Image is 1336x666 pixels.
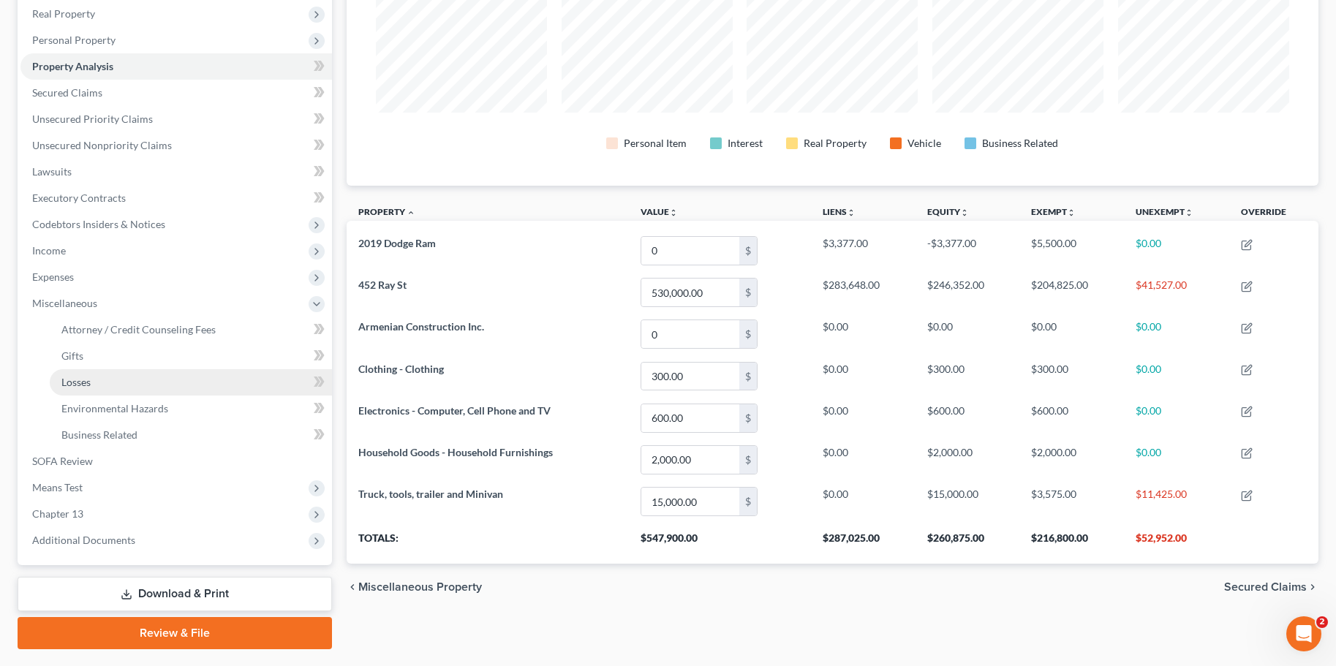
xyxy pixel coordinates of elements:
a: Unexemptunfold_more [1136,206,1193,217]
a: Property Analysis [20,53,332,80]
span: Codebtors Insiders & Notices [32,218,165,230]
td: $41,527.00 [1124,272,1229,314]
span: 2019 Dodge Ram [358,237,436,249]
td: $11,425.00 [1124,480,1229,522]
td: $300.00 [916,355,1020,397]
a: Unsecured Priority Claims [20,106,332,132]
a: Property expand_less [358,206,415,217]
span: Unsecured Priority Claims [32,113,153,125]
span: 2 [1316,616,1328,628]
div: Interest [728,136,763,151]
a: Environmental Hazards [50,396,332,422]
td: $0.00 [1124,230,1229,271]
i: expand_less [407,208,415,217]
div: Real Property [804,136,867,151]
input: 0.00 [641,237,739,265]
a: Lawsuits [20,159,332,185]
input: 0.00 [641,404,739,432]
th: Override [1229,197,1318,230]
input: 0.00 [641,279,739,306]
span: Unsecured Nonpriority Claims [32,139,172,151]
span: Armenian Construction Inc. [358,320,484,333]
td: $0.00 [1124,439,1229,480]
td: $0.00 [811,355,916,397]
a: Exemptunfold_more [1031,206,1076,217]
td: $0.00 [1124,355,1229,397]
a: Business Related [50,422,332,448]
a: Unsecured Nonpriority Claims [20,132,332,159]
input: 0.00 [641,363,739,390]
button: chevron_left Miscellaneous Property [347,581,482,593]
a: Losses [50,369,332,396]
i: unfold_more [960,208,969,217]
span: Real Property [32,7,95,20]
span: Additional Documents [32,534,135,546]
span: Losses [61,376,91,388]
th: $216,800.00 [1019,523,1124,564]
span: SOFA Review [32,455,93,467]
a: Valueunfold_more [641,206,678,217]
td: $600.00 [1019,397,1124,439]
a: SOFA Review [20,448,332,474]
span: Secured Claims [1224,581,1307,593]
span: Household Goods - Household Furnishings [358,446,553,458]
div: Vehicle [907,136,941,151]
td: $0.00 [916,314,1020,355]
a: Gifts [50,343,332,369]
i: chevron_left [347,581,358,593]
span: Executory Contracts [32,192,126,204]
span: Truck, tools, trailer and Minivan [358,488,503,500]
td: $0.00 [1124,397,1229,439]
th: $547,900.00 [629,523,811,564]
td: $0.00 [811,480,916,522]
input: 0.00 [641,446,739,474]
td: $300.00 [1019,355,1124,397]
iframe: Intercom live chat [1286,616,1321,651]
span: Miscellaneous Property [358,581,482,593]
button: Secured Claims chevron_right [1224,581,1318,593]
td: $15,000.00 [916,480,1020,522]
div: $ [739,279,757,306]
div: $ [739,363,757,390]
span: Clothing - Clothing [358,363,444,375]
td: $600.00 [916,397,1020,439]
td: $246,352.00 [916,272,1020,314]
span: Lawsuits [32,165,72,178]
span: Electronics - Computer, Cell Phone and TV [358,404,551,417]
td: $0.00 [811,314,916,355]
td: $0.00 [1019,314,1124,355]
td: $0.00 [811,397,916,439]
span: Chapter 13 [32,507,83,520]
td: -$3,377.00 [916,230,1020,271]
span: Attorney / Credit Counseling Fees [61,323,216,336]
th: $260,875.00 [916,523,1020,564]
span: Secured Claims [32,86,102,99]
span: Means Test [32,481,83,493]
div: $ [739,237,757,265]
div: Business Related [982,136,1058,151]
a: Download & Print [18,577,332,611]
span: Expenses [32,270,74,283]
a: Equityunfold_more [927,206,969,217]
i: unfold_more [1067,208,1076,217]
a: Review & File [18,617,332,649]
div: $ [739,320,757,348]
span: 452 Ray St [358,279,407,291]
span: Environmental Hazards [61,402,168,415]
th: $52,952.00 [1124,523,1229,564]
a: Executory Contracts [20,185,332,211]
td: $2,000.00 [916,439,1020,480]
td: $5,500.00 [1019,230,1124,271]
input: 0.00 [641,488,739,515]
i: unfold_more [669,208,678,217]
div: $ [739,488,757,515]
span: Personal Property [32,34,116,46]
td: $0.00 [1124,314,1229,355]
span: Income [32,244,66,257]
td: $3,377.00 [811,230,916,271]
span: Property Analysis [32,60,113,72]
td: $3,575.00 [1019,480,1124,522]
span: Miscellaneous [32,297,97,309]
i: unfold_more [1185,208,1193,217]
i: unfold_more [847,208,856,217]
